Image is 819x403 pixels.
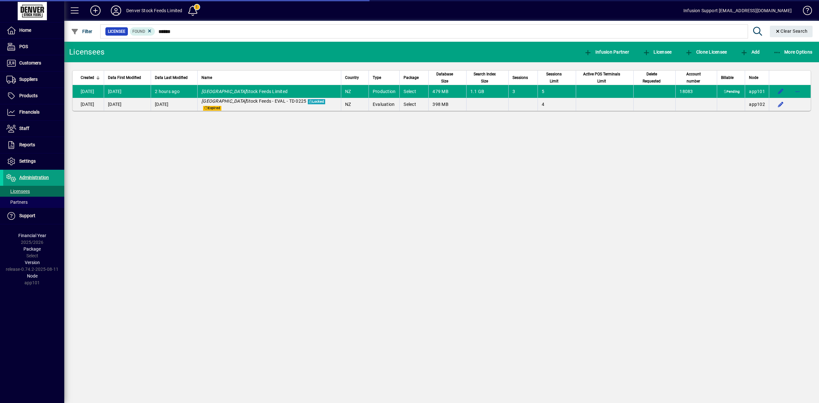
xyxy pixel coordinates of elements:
[23,246,41,252] span: Package
[680,71,707,85] span: Account number
[399,85,428,98] td: Select
[3,153,64,169] a: Settings
[201,89,288,94] span: Stock Feeds Limited
[373,74,396,81] div: Type
[201,89,246,94] em: [GEOGRAPHIC_DATA]
[538,85,575,98] td: 5
[25,260,40,265] span: Version
[81,74,94,81] span: Created
[19,175,49,180] span: Administration
[19,213,35,218] span: Support
[683,5,792,16] div: Infusion Support [EMAIL_ADDRESS][DOMAIN_NAME]
[108,28,125,35] span: Licensee
[404,74,424,81] div: Package
[3,55,64,71] a: Customers
[19,44,28,49] span: POS
[151,98,197,111] td: [DATE]
[155,74,193,81] div: Data Last Modified
[721,74,741,81] div: Billable
[3,121,64,137] a: Staff
[3,197,64,208] a: Partners
[583,46,631,58] button: Infusion Partner
[341,98,369,111] td: NZ
[3,186,64,197] a: Licensees
[155,74,188,81] span: Data Last Modified
[580,71,624,85] span: Active POS Terminals Limit
[776,99,786,109] button: Edit
[73,85,104,98] td: [DATE]
[345,74,365,81] div: Country
[538,98,575,111] td: 4
[85,5,106,16] button: Add
[432,71,462,85] div: Database Size
[399,98,428,111] td: Select
[19,159,36,164] span: Settings
[3,137,64,153] a: Reports
[104,85,151,98] td: [DATE]
[643,49,672,55] span: Licensee
[466,85,509,98] td: 1.1 GB
[69,47,104,57] div: Licensees
[432,71,457,85] span: Database Size
[637,71,666,85] span: Delete Requested
[308,99,325,104] span: Locked
[19,60,41,65] span: Customers
[369,98,400,111] td: Evaluation
[749,74,758,81] span: Node
[19,109,40,115] span: Financials
[542,71,566,85] span: Sessions Limit
[151,85,197,98] td: 2 hours ago
[19,77,38,82] span: Suppliers
[721,74,734,81] span: Billable
[512,74,528,81] span: Sessions
[69,26,94,37] button: Filter
[341,85,369,98] td: NZ
[6,200,28,205] span: Partners
[19,142,35,147] span: Reports
[470,71,505,85] div: Search Index Size
[749,89,765,94] span: app101.prod.infusionbusinesssoftware.com
[27,273,38,279] span: Node
[73,98,104,111] td: [DATE]
[685,49,727,55] span: Clone Licensee
[19,28,31,33] span: Home
[792,86,803,97] button: More options
[6,189,30,194] span: Licensees
[637,71,672,85] div: Delete Requested
[106,5,126,16] button: Profile
[345,74,359,81] span: Country
[126,5,182,16] div: Denver Stock Feeds Limited
[584,49,629,55] span: Infusion Partner
[132,29,145,34] span: Found
[3,72,64,88] a: Suppliers
[683,46,728,58] button: Clone Licensee
[680,71,713,85] div: Account number
[428,98,466,111] td: 398 MB
[749,102,765,107] span: app102.prod.infusionbusinesssoftware.com
[19,93,38,98] span: Products
[723,90,741,95] span: Pending
[201,99,246,104] em: [GEOGRAPHIC_DATA]
[428,85,466,98] td: 479 MB
[19,126,29,131] span: Staff
[71,29,93,34] span: Filter
[108,74,141,81] span: Data First Modified
[81,74,100,81] div: Created
[373,74,381,81] span: Type
[776,86,786,97] button: Edit
[3,208,64,224] a: Support
[798,1,811,22] a: Knowledge Base
[775,29,808,34] span: Clear Search
[508,85,538,98] td: 3
[130,27,155,36] mat-chip: Found Status: Found
[512,74,534,81] div: Sessions
[580,71,629,85] div: Active POS Terminals Limit
[108,74,147,81] div: Data First Modified
[542,71,572,85] div: Sessions Limit
[740,49,760,55] span: Add
[203,106,221,111] span: Expired
[18,233,46,238] span: Financial Year
[770,26,813,37] button: Clear
[3,88,64,104] a: Products
[404,74,419,81] span: Package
